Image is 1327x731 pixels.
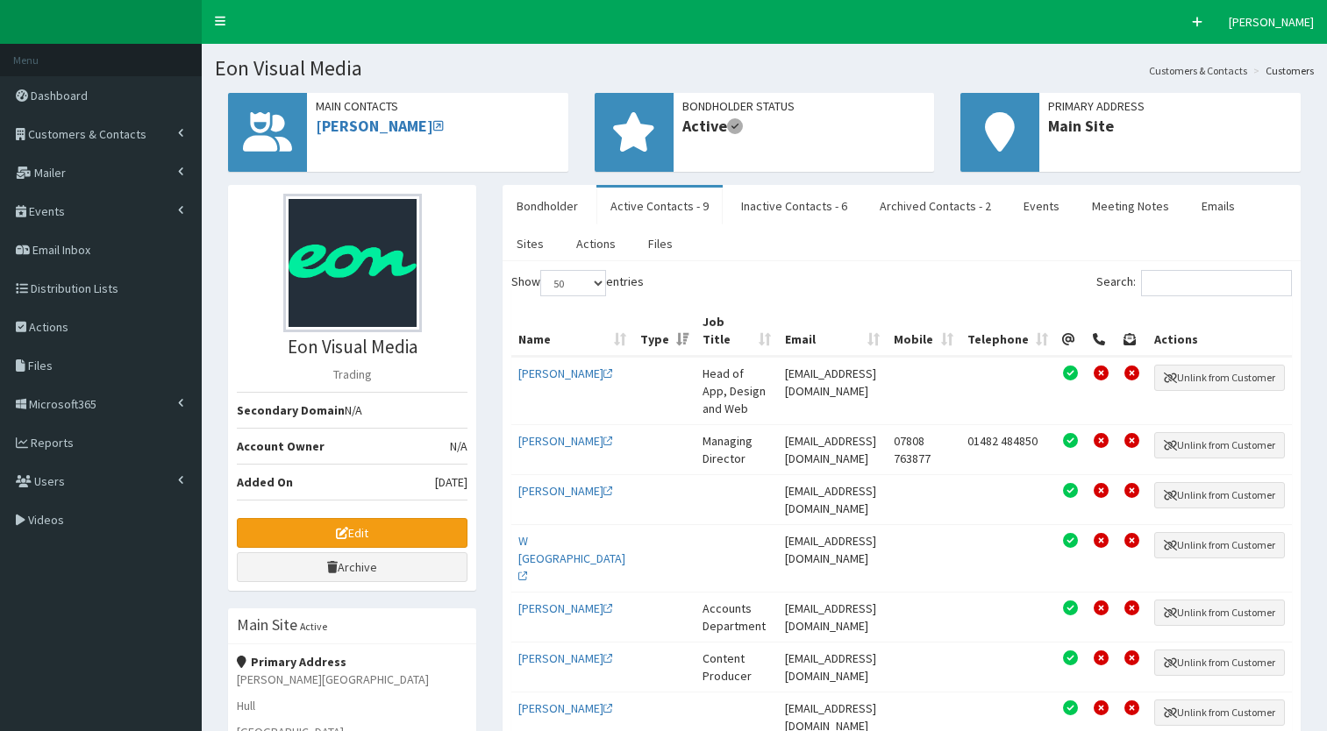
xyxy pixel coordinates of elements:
[450,437,467,455] span: N/A
[31,88,88,103] span: Dashboard
[1010,188,1074,224] a: Events
[778,592,888,642] td: [EMAIL_ADDRESS][DOMAIN_NAME]
[237,697,467,714] p: Hull
[696,592,777,642] td: Accounts Department
[237,365,467,383] p: Trading
[696,424,777,474] td: Managing Director
[237,518,467,548] a: Edit
[1141,270,1292,296] input: Search:
[960,424,1055,474] td: 01482 484850
[778,642,888,692] td: [EMAIL_ADDRESS][DOMAIN_NAME]
[518,650,613,666] a: [PERSON_NAME]
[518,483,613,499] a: [PERSON_NAME]
[887,306,960,357] th: Mobile: activate to sort column ascending
[696,306,777,357] th: Job Title: activate to sort column ascending
[1154,699,1285,726] button: Unlink from Customer
[1149,63,1247,78] a: Customers & Contacts
[696,357,777,424] td: Head of App, Design and Web
[518,365,613,381] a: [PERSON_NAME]
[1096,270,1292,296] label: Search:
[1154,482,1285,508] button: Unlink from Customer
[32,242,90,258] span: Email Inbox
[887,424,960,474] td: 07808 763877
[518,533,625,584] a: W [GEOGRAPHIC_DATA]
[28,126,146,142] span: Customers & Contacts
[727,188,861,224] a: Inactive Contacts - 6
[866,188,1005,224] a: Archived Contacts - 2
[28,358,53,373] span: Files
[511,306,633,357] th: Name: activate to sort column ascending
[215,57,1314,80] h1: Eon Visual Media
[237,671,467,688] p: [PERSON_NAME][GEOGRAPHIC_DATA]
[1154,649,1285,676] button: Unlink from Customer
[1048,97,1292,115] span: Primary Address
[778,357,888,424] td: [EMAIL_ADDRESS][DOMAIN_NAME]
[237,617,297,633] h3: Main Site
[778,424,888,474] td: [EMAIL_ADDRESS][DOMAIN_NAME]
[1048,115,1292,138] span: Main Site
[316,97,560,115] span: Main Contacts
[237,402,345,418] b: Secondary Domain
[1147,306,1292,357] th: Actions
[1117,306,1147,357] th: Post Permission
[237,337,467,357] h3: Eon Visual Media
[778,474,888,524] td: [EMAIL_ADDRESS][DOMAIN_NAME]
[29,319,68,335] span: Actions
[562,225,630,262] a: Actions
[1229,14,1314,30] span: [PERSON_NAME]
[960,306,1055,357] th: Telephone: activate to sort column ascending
[634,225,687,262] a: Files
[1055,306,1086,357] th: Email Permission
[696,642,777,692] td: Content Producer
[518,700,613,716] a: [PERSON_NAME]
[540,270,606,296] select: Showentries
[1154,600,1285,626] button: Unlink from Customer
[503,188,592,224] a: Bondholder
[596,188,723,224] a: Active Contacts - 9
[29,203,65,219] span: Events
[237,552,467,582] a: Archive
[237,438,325,454] b: Account Owner
[31,435,74,451] span: Reports
[1154,532,1285,558] button: Unlink from Customer
[682,97,926,115] span: Bondholder Status
[778,524,888,592] td: [EMAIL_ADDRESS][DOMAIN_NAME]
[518,600,613,616] a: [PERSON_NAME]
[633,306,696,357] th: Type: activate to sort column ascending
[29,396,96,412] span: Microsoft365
[237,654,346,670] strong: Primary Address
[34,473,65,489] span: Users
[518,433,613,449] a: [PERSON_NAME]
[511,270,644,296] label: Show entries
[503,225,558,262] a: Sites
[237,474,293,490] b: Added On
[778,306,888,357] th: Email: activate to sort column ascending
[34,165,66,181] span: Mailer
[237,392,467,429] li: N/A
[1249,63,1314,78] li: Customers
[300,620,327,633] small: Active
[1086,306,1117,357] th: Telephone Permission
[1154,365,1285,391] button: Unlink from Customer
[1188,188,1249,224] a: Emails
[28,512,64,528] span: Videos
[316,116,444,136] a: [PERSON_NAME]
[682,115,926,138] span: Active
[31,280,118,296] span: Distribution Lists
[435,473,467,491] span: [DATE]
[1154,432,1285,458] button: Unlink from Customer
[1078,188,1183,224] a: Meeting Notes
